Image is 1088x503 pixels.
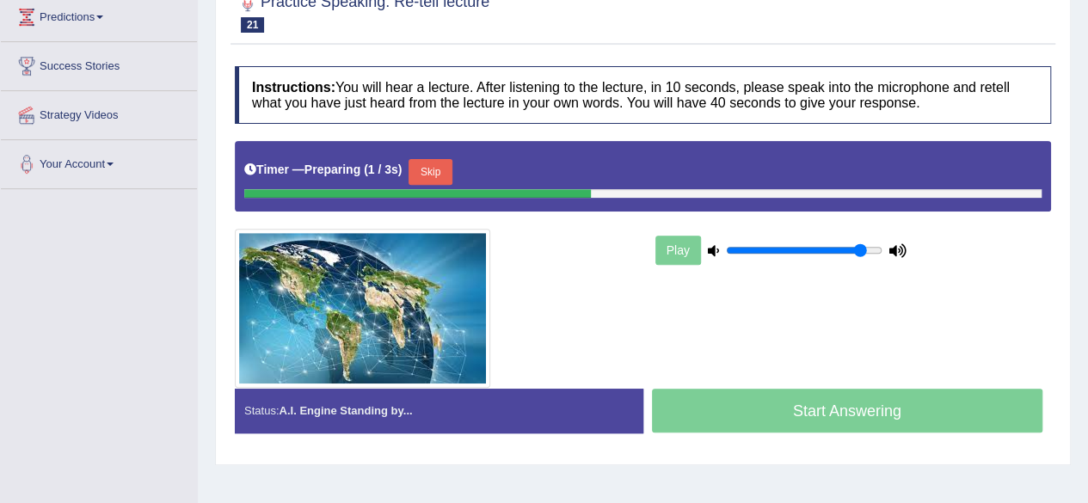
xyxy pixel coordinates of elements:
[279,404,412,417] strong: A.I. Engine Standing by...
[1,42,197,85] a: Success Stories
[244,163,402,176] h5: Timer —
[304,163,360,176] b: Preparing
[241,17,264,33] span: 21
[398,163,403,176] b: )
[368,163,398,176] b: 1 / 3s
[252,80,335,95] b: Instructions:
[1,140,197,183] a: Your Account
[1,91,197,134] a: Strategy Videos
[364,163,368,176] b: (
[409,159,452,185] button: Skip
[235,389,643,432] div: Status:
[235,66,1051,124] h4: You will hear a lecture. After listening to the lecture, in 10 seconds, please speak into the mic...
